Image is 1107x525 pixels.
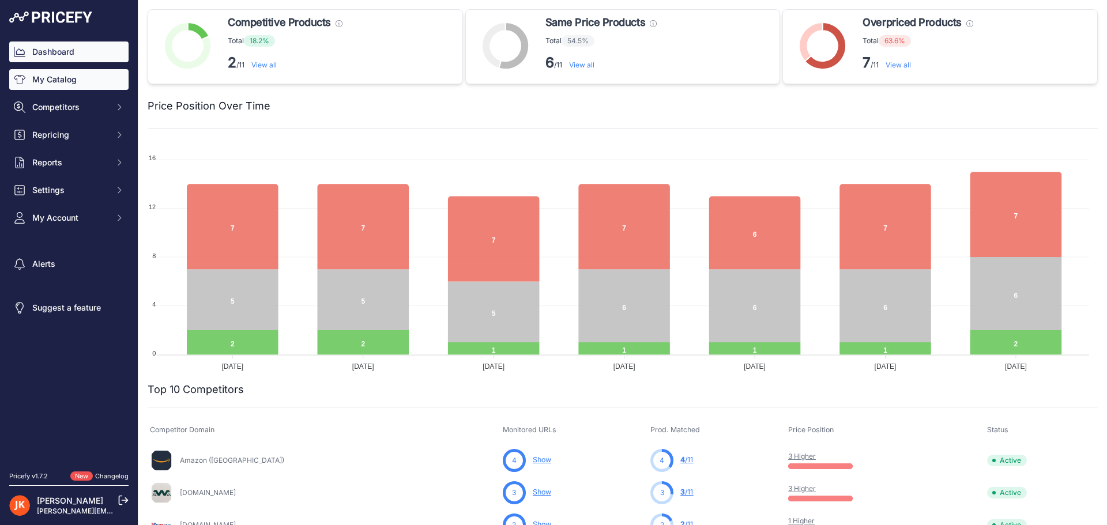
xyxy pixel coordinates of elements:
[70,471,93,481] span: New
[512,455,517,466] span: 4
[569,61,594,69] a: View all
[221,362,243,371] tspan: [DATE]
[9,254,129,274] a: Alerts
[863,54,871,71] strong: 7
[37,507,214,515] a: [PERSON_NAME][EMAIL_ADDRESS][DOMAIN_NAME]
[987,455,1027,466] span: Active
[680,455,693,464] a: 4/11
[875,362,897,371] tspan: [DATE]
[152,301,156,308] tspan: 4
[180,456,284,464] a: Amazon ([GEOGRAPHIC_DATA])
[9,69,129,90] a: My Catalog
[503,425,556,434] span: Monitored URLs
[32,184,108,196] span: Settings
[788,425,834,434] span: Price Position
[9,207,129,228] button: My Account
[545,35,657,47] p: Total
[533,488,551,496] a: Show
[152,350,156,357] tspan: 0
[244,35,275,47] span: 18.2%
[32,157,108,168] span: Reports
[228,54,342,72] p: /11
[863,54,973,72] p: /11
[9,41,129,458] nav: Sidebar
[152,252,156,259] tspan: 8
[9,12,92,23] img: Pricefy Logo
[545,54,554,71] strong: 6
[545,14,645,31] span: Same Price Products
[9,471,48,481] div: Pricefy v1.7.2
[788,452,816,460] a: 3 Higher
[863,35,973,47] p: Total
[32,101,108,113] span: Competitors
[660,488,664,498] span: 3
[95,472,129,480] a: Changelog
[150,425,214,434] span: Competitor Domain
[788,516,815,525] a: 1 Higher
[879,35,911,47] span: 63.6%
[650,425,700,434] span: Prod. Matched
[1005,362,1027,371] tspan: [DATE]
[228,54,236,71] strong: 2
[744,362,766,371] tspan: [DATE]
[149,154,156,161] tspan: 16
[660,455,664,466] span: 4
[788,484,816,493] a: 3 Higher
[483,362,504,371] tspan: [DATE]
[352,362,374,371] tspan: [DATE]
[228,14,331,31] span: Competitive Products
[863,14,961,31] span: Overpriced Products
[886,61,911,69] a: View all
[680,488,685,496] span: 3
[149,203,156,210] tspan: 12
[9,297,129,318] a: Suggest a feature
[251,61,277,69] a: View all
[987,487,1027,498] span: Active
[562,35,594,47] span: 54.5%
[9,124,129,145] button: Repricing
[512,488,516,498] span: 3
[180,488,236,497] a: [DOMAIN_NAME]
[148,98,270,114] h2: Price Position Over Time
[613,362,635,371] tspan: [DATE]
[533,455,551,464] a: Show
[9,97,129,118] button: Competitors
[9,152,129,173] button: Reports
[9,180,129,201] button: Settings
[228,35,342,47] p: Total
[9,41,129,62] a: Dashboard
[680,455,685,464] span: 4
[32,129,108,141] span: Repricing
[987,425,1008,434] span: Status
[148,382,244,398] h2: Top 10 Competitors
[37,496,103,505] a: [PERSON_NAME]
[545,54,657,72] p: /11
[680,488,693,496] a: 3/11
[32,212,108,224] span: My Account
